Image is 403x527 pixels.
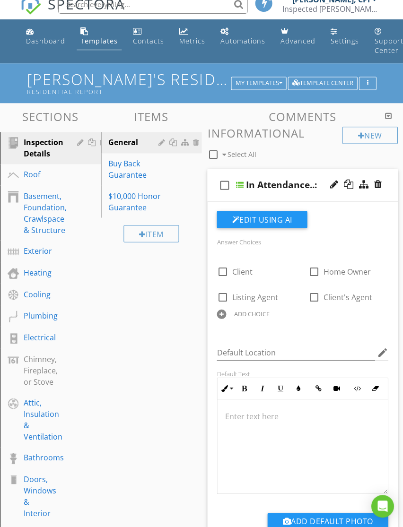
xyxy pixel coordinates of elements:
button: Inline Style [217,380,235,397]
span: Client [232,267,252,277]
button: Colors [289,380,307,397]
div: Chimney, Fireplace, or Stove [24,354,58,388]
div: Cooling [24,289,56,300]
div: Doors, Windows & Interior [24,474,56,519]
button: Bold (⌘B) [235,380,253,397]
div: Buy Back Guarantee [108,158,161,181]
button: Template Center [288,77,357,90]
div: Settings [331,37,359,46]
div: General [108,137,161,148]
button: Insert Video [327,380,345,397]
div: Attic, Insulation & Ventilation [24,397,62,442]
button: Clear Formatting [366,380,384,397]
div: Plumbing [24,310,58,321]
button: Edit Using AI [217,211,307,228]
button: Underline (⌘U) [271,380,289,397]
a: Template Center [288,78,357,87]
div: Electrical [24,332,56,343]
div: $10,000 Honor Guarantee [108,190,161,213]
div: Metrics [179,37,205,46]
input: Default Location [217,345,375,361]
div: Residential Report [27,88,234,96]
div: My Templates [235,80,282,87]
a: Dashboard [22,24,69,51]
span: Listing Agent [232,292,278,302]
a: Contacts [129,24,168,51]
div: Advanced [280,37,315,46]
h1: [PERSON_NAME]'s Residential Template [27,71,376,95]
div: In Attendance..: [245,180,316,191]
a: Templates [77,24,122,51]
div: Bathrooms [24,452,64,463]
div: Basement, Foundation, Crawlspace & Structure [24,190,67,236]
span: Home Owner [323,267,370,277]
div: Template Center [292,80,353,87]
div: Open Intercom Messenger [371,495,394,518]
i: check_box_outline_blank [217,174,232,197]
a: Automations (Basic) [217,24,269,51]
div: Templates [80,37,118,46]
div: Contacts [133,37,164,46]
div: Default Text [217,370,388,378]
a: SPECTORA [20,2,125,22]
div: Dashboard [26,37,65,46]
div: Roof [24,169,56,181]
h3: Items [101,111,201,123]
a: Advanced [277,24,319,51]
div: Automations [220,37,265,46]
button: Italic (⌘I) [253,380,271,397]
h3: Informational [207,127,397,140]
div: Inspection Details [24,137,63,160]
div: ADD CHOICE [234,310,269,318]
div: New [342,127,397,144]
button: My Templates [231,77,286,90]
div: Exterior [24,245,56,257]
button: Insert Link (⌘K) [309,380,327,397]
a: Metrics [175,24,209,51]
i: edit [377,347,388,358]
div: Heating [24,267,56,278]
span: Client's Agent [323,292,372,302]
label: Answer Choices [217,238,261,246]
button: Code View [348,380,366,397]
a: Settings [327,24,363,51]
div: Inspected Moore, LLC [282,5,377,14]
div: Item [123,225,179,242]
div: Support Center [374,37,403,55]
h3: Comments [207,111,397,123]
span: Select All [227,150,256,159]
